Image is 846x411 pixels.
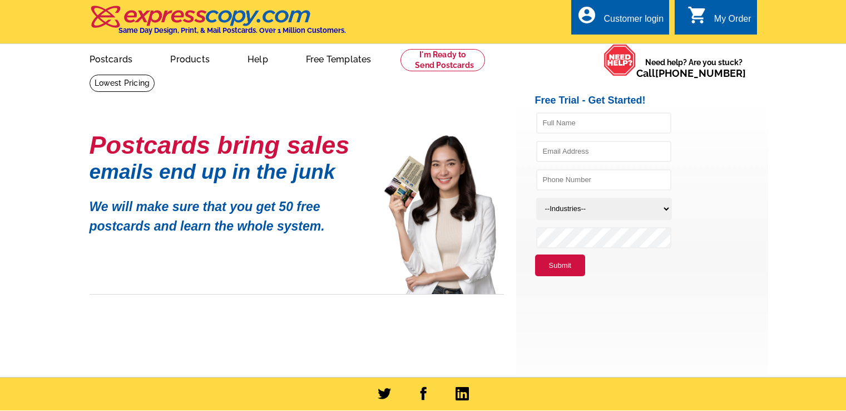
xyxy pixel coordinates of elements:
[90,13,346,35] a: Same Day Design, Print, & Mail Postcards. Over 1 Million Customers.
[90,135,368,155] h1: Postcards bring sales
[90,166,368,178] h1: emails end up in the junk
[535,255,585,277] button: Submit
[536,112,671,134] input: Full Name
[536,141,671,162] input: Email Address
[655,67,746,79] a: [PHONE_NUMBER]
[118,26,346,35] h4: Same Day Design, Print, & Mail Postcards. Over 1 Million Customers.
[603,44,636,76] img: help
[535,95,768,107] h2: Free Trial - Get Started!
[230,45,286,71] a: Help
[603,14,664,30] div: Customer login
[636,67,746,79] span: Call
[72,45,151,71] a: Postcards
[577,5,597,25] i: account_circle
[687,5,708,25] i: shopping_cart
[687,12,751,26] a: shopping_cart My Order
[90,189,368,236] p: We will make sure that you get 50 free postcards and learn the whole system.
[714,14,751,30] div: My Order
[536,169,671,190] input: Phone Number
[577,12,664,26] a: account_circle Customer login
[636,57,751,79] span: Need help? Are you stuck?
[288,45,389,71] a: Free Templates
[152,45,227,71] a: Products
